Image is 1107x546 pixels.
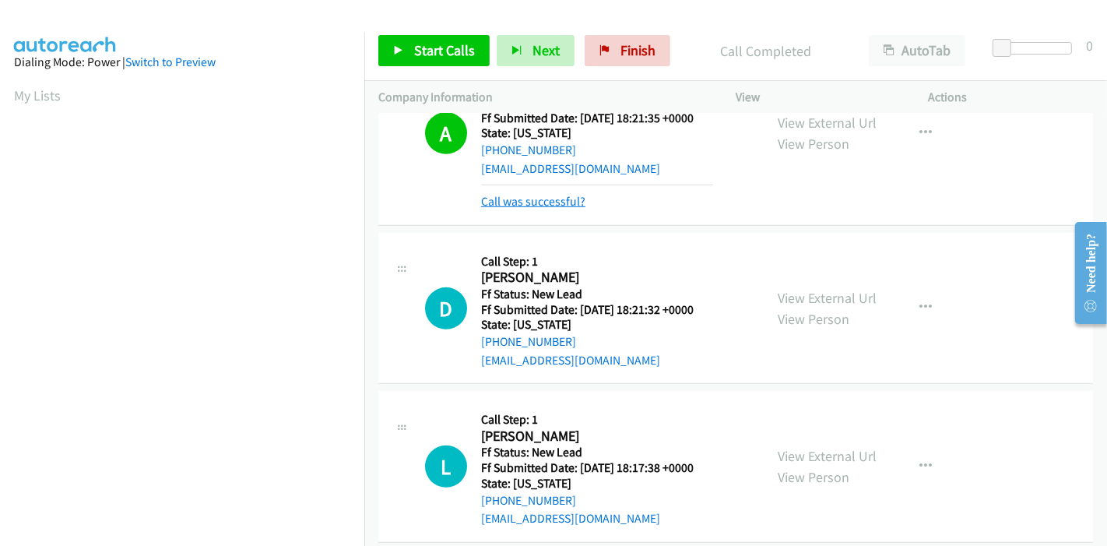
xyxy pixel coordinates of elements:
[1000,42,1072,55] div: Delay between calls (in seconds)
[481,460,694,476] h5: Ff Submitted Date: [DATE] 18:17:38 +0000
[869,35,965,66] button: AutoTab
[378,35,490,66] a: Start Calls
[481,511,660,526] a: [EMAIL_ADDRESS][DOMAIN_NAME]
[481,194,585,209] a: Call was successful?
[481,254,694,269] h5: Call Step: 1
[378,88,708,107] p: Company Information
[778,114,877,132] a: View External Url
[425,446,467,488] h1: L
[481,476,694,491] h5: State: [US_STATE]
[620,41,655,59] span: Finish
[1063,211,1107,335] iframe: Resource Center
[481,317,694,333] h5: State: [US_STATE]
[778,289,877,307] a: View External Url
[778,447,877,465] a: View External Url
[532,41,560,59] span: Next
[14,53,350,72] div: Dialing Mode: Power |
[481,111,713,126] h5: Ff Submitted Date: [DATE] 18:21:35 +0000
[481,353,660,368] a: [EMAIL_ADDRESS][DOMAIN_NAME]
[778,310,849,328] a: View Person
[481,412,694,428] h5: Call Step: 1
[736,88,901,107] p: View
[481,493,576,508] a: [PHONE_NUMBER]
[481,143,576,157] a: [PHONE_NUMBER]
[425,112,467,154] h1: A
[497,35,575,66] button: Next
[481,302,694,318] h5: Ff Submitted Date: [DATE] 18:21:32 +0000
[481,445,694,460] h5: Ff Status: New Lead
[585,35,670,66] a: Finish
[1086,35,1093,56] div: 0
[481,161,660,176] a: [EMAIL_ADDRESS][DOMAIN_NAME]
[481,269,694,287] h2: [PERSON_NAME]
[425,446,467,488] div: The call is yet to be attempted
[481,334,576,349] a: [PHONE_NUMBER]
[481,125,713,141] h5: State: [US_STATE]
[14,86,61,104] a: My Lists
[125,55,216,69] a: Switch to Preview
[481,428,694,446] h2: [PERSON_NAME]
[414,41,475,59] span: Start Calls
[481,287,694,302] h5: Ff Status: New Lead
[929,88,1094,107] p: Actions
[425,287,467,329] h1: D
[425,287,467,329] div: The call is yet to be attempted
[778,468,849,486] a: View Person
[691,41,841,62] p: Call Completed
[778,135,849,153] a: View Person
